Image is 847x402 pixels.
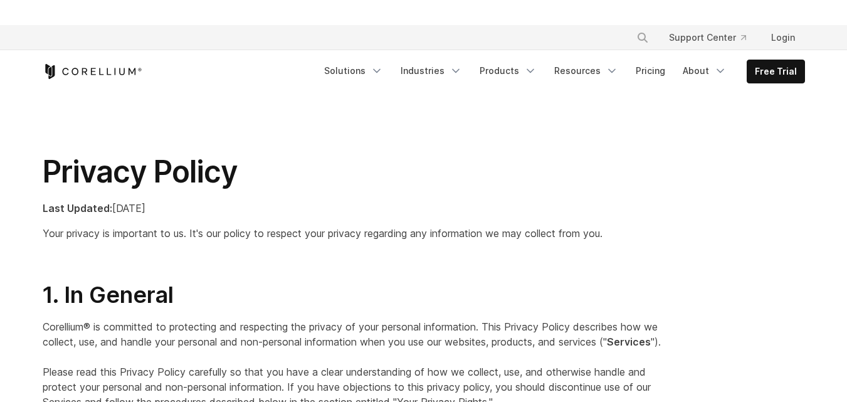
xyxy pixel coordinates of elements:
[43,64,142,79] a: Corellium Home
[317,60,805,83] div: Navigation Menu
[43,201,674,216] p: [DATE]
[761,26,805,49] a: Login
[472,60,544,82] a: Products
[317,60,391,82] a: Solutions
[675,60,734,82] a: About
[43,202,112,214] strong: Last Updated:
[43,153,674,191] h1: Privacy Policy
[631,26,654,49] button: Search
[43,281,674,309] h2: 1. In General
[43,226,674,241] p: Your privacy is important to us. It's our policy to respect your privacy regarding any informatio...
[621,26,805,49] div: Navigation Menu
[393,60,470,82] a: Industries
[607,336,651,348] strong: Services
[659,26,756,49] a: Support Center
[747,60,804,83] a: Free Trial
[628,60,673,82] a: Pricing
[547,60,626,82] a: Resources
